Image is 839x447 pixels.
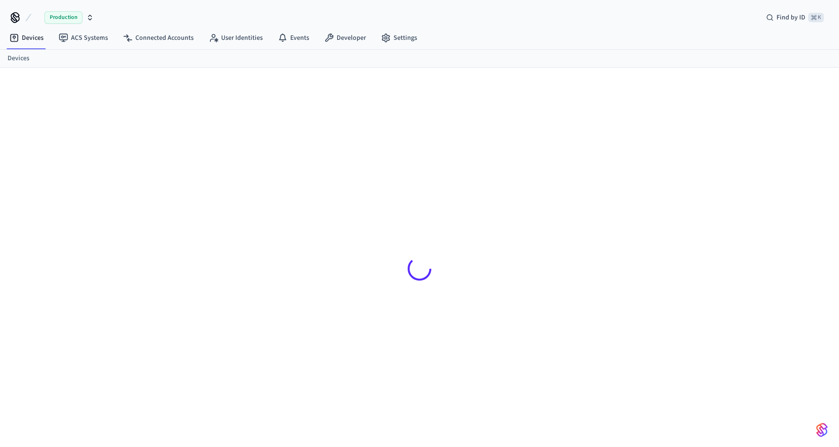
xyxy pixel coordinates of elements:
span: Find by ID [777,13,805,22]
img: SeamLogoGradient.69752ec5.svg [816,422,828,438]
a: Devices [2,29,51,46]
a: Devices [8,54,29,64]
span: ⌘ K [808,13,824,22]
a: Settings [374,29,425,46]
a: Events [270,29,317,46]
span: Production [45,11,82,24]
a: Connected Accounts [116,29,201,46]
a: ACS Systems [51,29,116,46]
a: Developer [317,29,374,46]
div: Find by ID⌘ K [759,9,831,26]
a: User Identities [201,29,270,46]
